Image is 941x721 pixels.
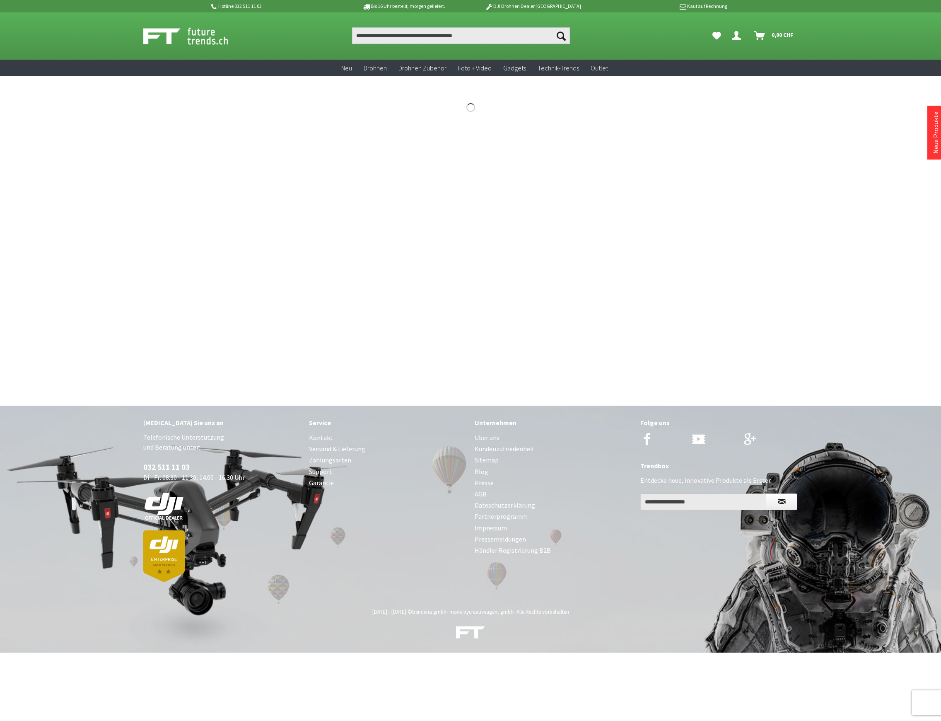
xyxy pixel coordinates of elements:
[475,455,632,466] a: Sitemap
[538,64,579,72] span: Technik-Trends
[475,511,632,522] a: Partnerprogramm
[358,60,393,77] a: Drohnen
[143,462,190,472] a: 032 511 11 03
[598,1,727,11] p: Kauf auf Rechnung
[309,477,466,489] a: Garantie
[309,466,466,477] a: Support
[469,608,514,615] a: creativeagent gmbh
[640,460,798,471] div: Trendbox
[751,27,798,44] a: Warenkorb
[143,530,185,582] img: dji-partner-enterprise_goldLoJgYOWPUIEBO.png
[364,64,387,72] span: Drohnen
[146,608,795,615] div: [DATE] - [DATE] © - made by - Alle Rechte vorbehalten
[640,494,766,510] input: Ihre E-Mail Adresse
[398,64,446,72] span: Drohnen Zubehör
[585,60,614,77] a: Outlet
[458,64,492,72] span: Foto + Video
[452,60,497,77] a: Foto + Video
[475,523,632,534] a: Impressum
[708,27,725,44] a: Meine Favoriten
[352,27,570,44] input: Produkt, Marke, Kategorie, EAN, Artikelnummer…
[532,60,585,77] a: Technik-Trends
[931,111,940,154] a: Neue Produkte
[640,417,798,428] div: Folge uns
[729,27,748,44] a: Dein Konto
[640,475,798,485] p: Entdecke neue, innovative Produkte als Erster.
[503,64,526,72] span: Gadgets
[475,545,632,556] a: Händler Registrierung B2B
[475,489,632,500] a: AGB
[772,28,794,41] span: 0,00 CHF
[475,477,632,489] a: Presse
[143,26,246,46] img: Shop Futuretrends - zur Startseite wechseln
[309,455,466,466] a: Zahlungsarten
[412,608,446,615] a: trenderia gmbh
[143,417,301,428] div: [MEDICAL_DATA] Sie uns an
[143,492,185,520] img: white-dji-schweiz-logo-official_140x140.png
[335,60,358,77] a: Neu
[468,1,598,11] p: DJI Drohnen Dealer [GEOGRAPHIC_DATA]
[475,443,632,455] a: Kundenzufriedenheit
[309,417,466,428] div: Service
[309,443,466,455] a: Versand & Lieferung
[766,494,797,510] button: Newsletter abonnieren
[456,626,485,639] img: ft-white-trans-footer.png
[210,1,339,11] p: Hotline 032 511 11 03
[591,64,608,72] span: Outlet
[475,432,632,443] a: Über uns
[497,60,532,77] a: Gadgets
[475,417,632,428] div: Unternehmen
[553,27,570,44] button: Suchen
[475,534,632,545] a: Pressemeldungen
[475,466,632,477] a: Blog
[309,432,466,443] a: Kontakt
[143,432,301,582] p: Telefonische Unterstützung und Beratung unter: Di - Fr: 08:30 - 11.30, 14.00 - 16.30 Uhr
[456,627,485,642] a: DJI Drohnen, Trends & Gadgets Shop
[393,60,452,77] a: Drohnen Zubehör
[341,64,352,72] span: Neu
[475,500,632,511] a: Dateschutzerklärung
[339,1,468,11] p: Bis 16 Uhr bestellt, morgen geliefert.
